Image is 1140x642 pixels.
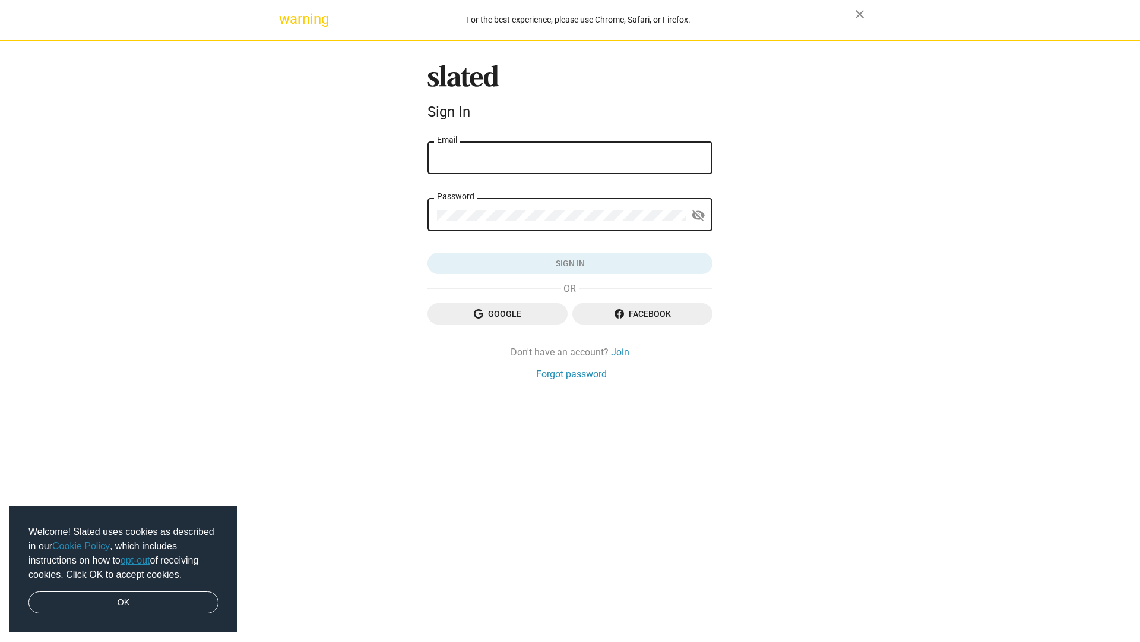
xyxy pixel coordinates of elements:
div: For the best experience, please use Chrome, Safari, or Firefox. [302,12,855,28]
span: Welcome! Slated uses cookies as described in our , which includes instructions on how to of recei... [28,525,218,582]
div: Sign In [427,103,712,120]
sl-branding: Sign In [427,65,712,125]
a: opt-out [121,555,150,565]
button: Facebook [572,303,712,325]
mat-icon: warning [279,12,293,26]
span: Google [437,303,558,325]
a: Join [611,346,629,358]
a: Forgot password [536,368,607,380]
mat-icon: close [853,7,867,21]
a: Cookie Policy [52,541,110,551]
button: Show password [686,204,710,228]
button: Google [427,303,568,325]
span: Facebook [582,303,703,325]
a: dismiss cookie message [28,591,218,614]
mat-icon: visibility_off [691,206,705,225]
div: Don't have an account? [427,346,712,358]
div: cookieconsent [9,506,237,633]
